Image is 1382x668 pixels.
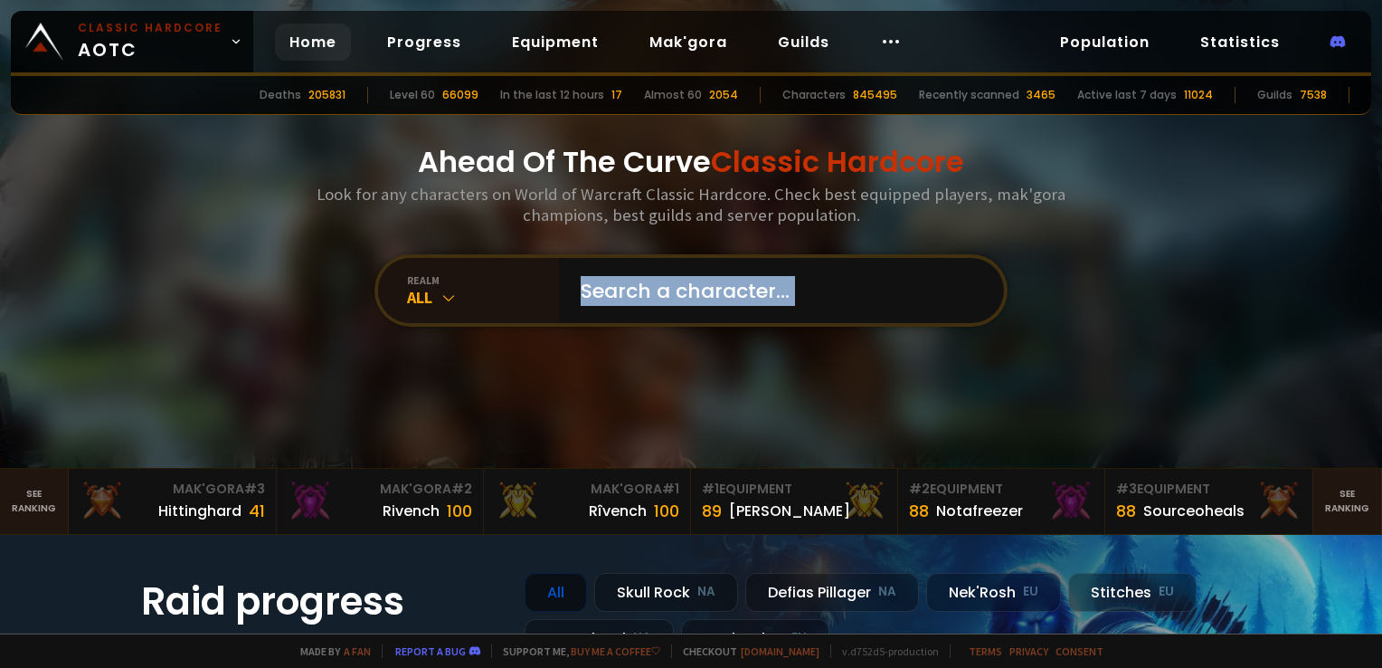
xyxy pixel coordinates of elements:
[500,87,604,103] div: In the last 12 hours
[260,87,301,103] div: Deaths
[709,87,738,103] div: 2054
[644,87,702,103] div: Almost 60
[635,24,742,61] a: Mak'gora
[853,87,897,103] div: 845495
[1077,87,1177,103] div: Active last 7 days
[711,141,964,182] span: Classic Hardcore
[969,644,1002,658] a: Terms
[491,644,660,658] span: Support me,
[745,573,919,612] div: Defias Pillager
[1105,469,1312,534] a: #3Equipment88Sourceoheals
[1116,480,1137,498] span: # 3
[763,24,844,61] a: Guilds
[1009,644,1048,658] a: Privacy
[525,619,674,658] div: Doomhowl
[80,480,264,499] div: Mak'Gora
[909,480,930,498] span: # 2
[671,644,819,658] span: Checkout
[654,499,679,523] div: 100
[919,87,1019,103] div: Recently scanned
[681,619,829,658] div: Soulseeker
[1116,499,1136,523] div: 88
[782,87,846,103] div: Characters
[702,480,886,499] div: Equipment
[158,500,241,522] div: Hittinghard
[495,480,679,499] div: Mak'Gora
[1159,583,1174,601] small: EU
[309,184,1073,225] h3: Look for any characters on World of Warcraft Classic Hardcore. Check best equipped players, mak'g...
[11,11,253,72] a: Classic HardcoreAOTC
[1143,500,1245,522] div: Sourceoheals
[702,480,719,498] span: # 1
[1184,87,1213,103] div: 11024
[288,480,472,499] div: Mak'Gora
[373,24,476,61] a: Progress
[594,573,738,612] div: Skull Rock
[344,644,371,658] a: a fan
[447,499,472,523] div: 100
[1257,87,1292,103] div: Guilds
[1068,573,1197,612] div: Stitches
[244,480,265,498] span: # 3
[878,583,896,601] small: NA
[69,469,276,534] a: Mak'Gora#3Hittinghard41
[936,500,1023,522] div: Notafreezer
[1046,24,1164,61] a: Population
[275,24,351,61] a: Home
[249,499,265,523] div: 41
[484,469,691,534] a: Mak'Gora#1Rîvench100
[308,87,345,103] div: 205831
[702,499,722,523] div: 89
[383,500,440,522] div: Rivench
[633,629,651,647] small: NA
[570,258,982,323] input: Search a character...
[390,87,435,103] div: Level 60
[898,469,1105,534] a: #2Equipment88Notafreezer
[407,287,559,308] div: All
[525,573,587,612] div: All
[729,500,850,522] div: [PERSON_NAME]
[1186,24,1294,61] a: Statistics
[78,20,222,63] span: AOTC
[407,273,559,287] div: realm
[497,24,613,61] a: Equipment
[1313,469,1382,534] a: Seeranking
[691,469,898,534] a: #1Equipment89[PERSON_NAME]
[662,480,679,498] span: # 1
[141,573,503,630] h1: Raid progress
[1300,87,1327,103] div: 7538
[418,140,964,184] h1: Ahead Of The Curve
[571,644,660,658] a: Buy me a coffee
[1023,583,1038,601] small: EU
[830,644,939,658] span: v. d752d5 - production
[277,469,484,534] a: Mak'Gora#2Rivench100
[589,500,647,522] div: Rîvench
[791,629,807,647] small: EU
[909,480,1093,499] div: Equipment
[78,20,222,36] small: Classic Hardcore
[395,644,466,658] a: Report a bug
[451,480,472,498] span: # 2
[611,87,622,103] div: 17
[926,573,1061,612] div: Nek'Rosh
[1027,87,1055,103] div: 3465
[289,644,371,658] span: Made by
[442,87,478,103] div: 66099
[697,583,715,601] small: NA
[1055,644,1103,658] a: Consent
[909,499,929,523] div: 88
[741,644,819,658] a: [DOMAIN_NAME]
[1116,480,1301,499] div: Equipment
